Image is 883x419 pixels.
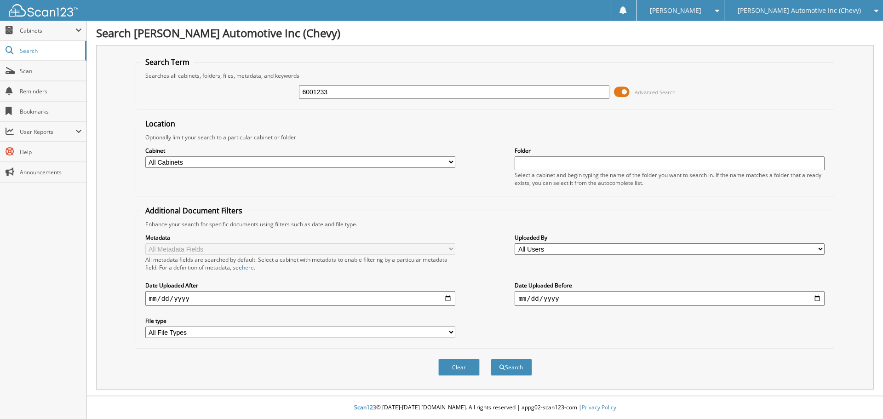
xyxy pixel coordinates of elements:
[145,291,455,306] input: start
[141,119,180,129] legend: Location
[20,108,82,115] span: Bookmarks
[515,234,825,241] label: Uploaded By
[650,8,701,13] span: [PERSON_NAME]
[141,206,247,216] legend: Additional Document Filters
[141,72,830,80] div: Searches all cabinets, folders, files, metadata, and keywords
[582,403,616,411] a: Privacy Policy
[96,25,874,40] h1: Search [PERSON_NAME] Automotive Inc (Chevy)
[9,4,78,17] img: scan123-logo-white.svg
[515,291,825,306] input: end
[145,234,455,241] label: Metadata
[438,359,480,376] button: Clear
[491,359,532,376] button: Search
[20,168,82,176] span: Announcements
[635,89,676,96] span: Advanced Search
[515,171,825,187] div: Select a cabinet and begin typing the name of the folder you want to search in. If the name match...
[20,47,80,55] span: Search
[515,147,825,155] label: Folder
[515,281,825,289] label: Date Uploaded Before
[145,147,455,155] label: Cabinet
[141,57,194,67] legend: Search Term
[20,148,82,156] span: Help
[87,396,883,419] div: © [DATE]-[DATE] [DOMAIN_NAME]. All rights reserved | appg02-scan123-com |
[738,8,861,13] span: [PERSON_NAME] Automotive Inc (Chevy)
[145,256,455,271] div: All metadata fields are searched by default. Select a cabinet with metadata to enable filtering b...
[141,220,830,228] div: Enhance your search for specific documents using filters such as date and file type.
[145,317,455,325] label: File type
[354,403,376,411] span: Scan123
[20,67,82,75] span: Scan
[141,133,830,141] div: Optionally limit your search to a particular cabinet or folder
[837,375,883,419] iframe: Chat Widget
[242,264,254,271] a: here
[145,281,455,289] label: Date Uploaded After
[20,128,75,136] span: User Reports
[20,87,82,95] span: Reminders
[20,27,75,34] span: Cabinets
